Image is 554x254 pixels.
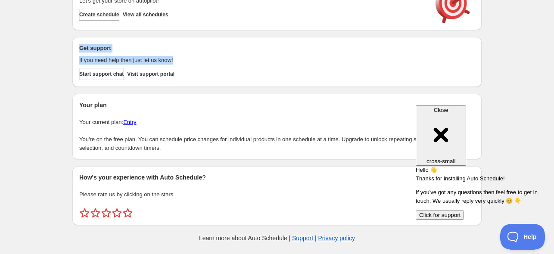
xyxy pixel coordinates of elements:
[127,68,174,80] a: Visit support portal
[123,9,168,21] button: View all schedules
[500,224,545,250] iframe: Help Scout Beacon - Open
[292,235,313,242] a: Support
[123,119,136,125] a: Entry
[411,96,550,224] iframe: Help Scout Beacon - Messages and Notifications
[79,44,423,53] h2: Get support
[123,11,168,18] span: View all schedules
[79,71,124,77] span: Start support chat
[79,56,423,65] p: If you need help then just let us know!
[79,190,475,199] p: Please rate us by clicking on the stars
[79,9,119,21] button: Create schedule
[79,118,475,127] p: Your current plan:
[79,135,475,152] p: You're on the free plan. You can schedule price changes for individual products in one schedule a...
[79,101,475,109] h2: Your plan
[199,234,355,242] p: Learn more about Auto Schedule | |
[318,235,355,242] a: Privacy policy
[79,68,124,80] a: Start support chat
[127,71,174,77] span: Visit support portal
[79,11,119,18] span: Create schedule
[79,173,475,182] h2: How's your experience with Auto Schedule?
